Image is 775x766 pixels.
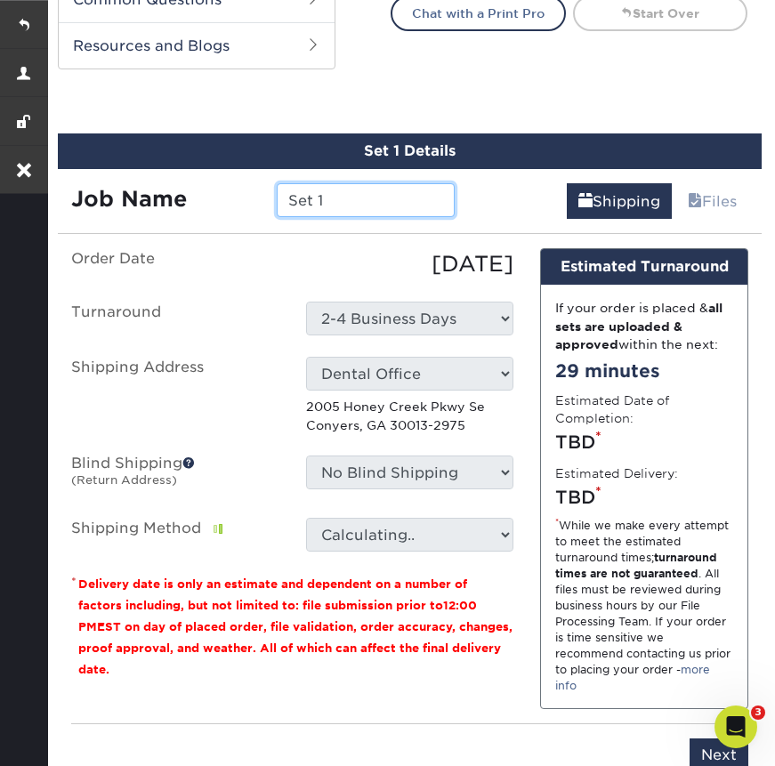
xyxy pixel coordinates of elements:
a: Files [676,183,748,219]
div: Set 1 Details [58,133,762,169]
small: Delivery date is only an estimate and dependent on a number of factors including, but not limited... [78,577,513,676]
a: Shipping [567,183,672,219]
a: more info [555,663,710,692]
iframe: Intercom live chat [714,706,757,748]
input: Enter a job name [277,183,456,217]
div: TBD [555,484,733,511]
div: TBD [555,429,733,456]
label: Shipping Method [58,518,293,552]
label: Turnaround [58,302,293,335]
label: Order Date [58,248,293,280]
h2: Resources and Blogs [59,22,335,69]
strong: turnaround times are not guaranteed [555,551,717,580]
label: Estimated Date of Completion: [555,391,733,428]
label: Estimated Delivery: [555,464,678,482]
label: Blind Shipping [58,456,293,496]
div: While we make every attempt to meet the estimated turnaround times; . All files must be reviewed ... [555,518,733,694]
small: (Return Address) [71,473,177,487]
strong: Job Name [71,186,187,212]
p: 2005 Honey Creek Pkwy Se Conyers, GA 30013-2975 [306,398,514,434]
span: shipping [578,193,593,210]
div: Estimated Turnaround [541,249,747,285]
div: 29 minutes [555,358,733,384]
strong: all sets are uploaded & approved [555,301,723,351]
span: 3 [751,706,765,720]
span: files [688,193,702,210]
label: Shipping Address [58,357,293,434]
div: [DATE] [293,248,528,280]
div: If your order is placed & within the next: [555,299,733,353]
